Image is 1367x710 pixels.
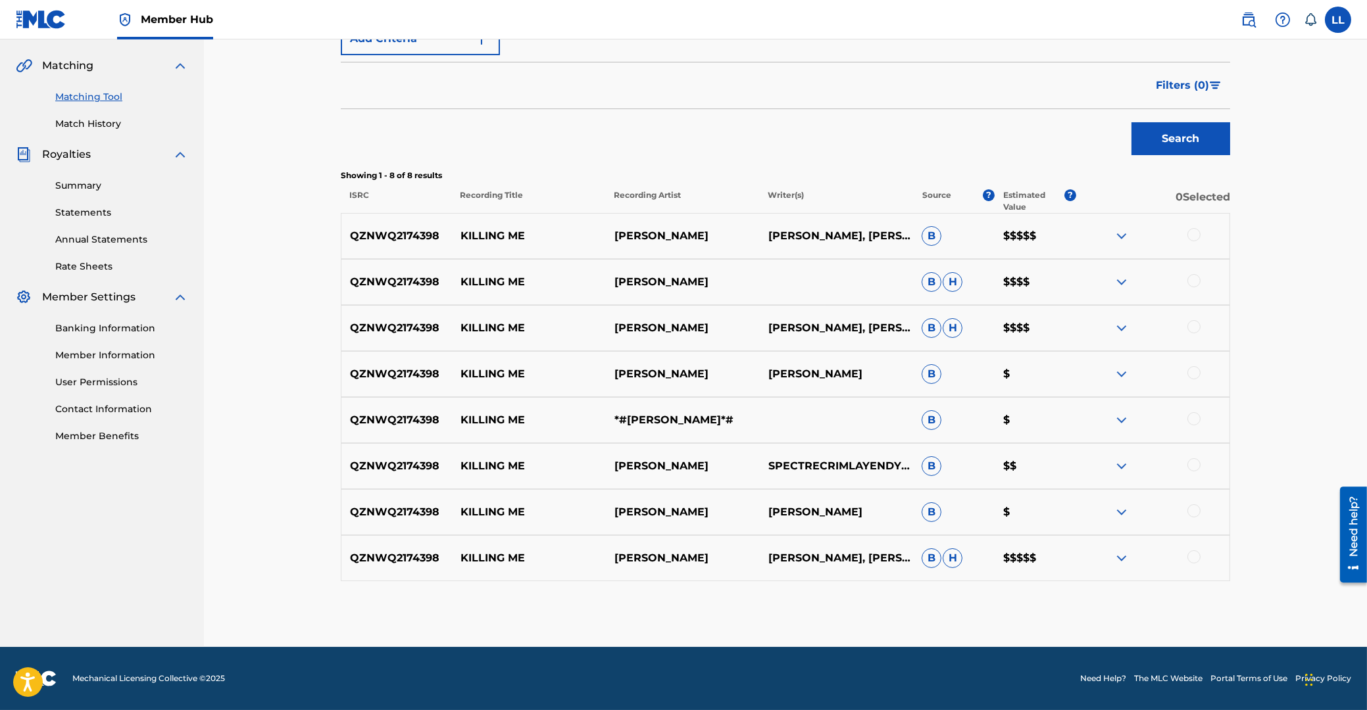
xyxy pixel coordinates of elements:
[55,260,188,273] a: Rate Sheets
[943,548,962,568] span: H
[1114,228,1130,244] img: expand
[42,289,136,305] span: Member Settings
[995,458,1076,474] p: $$
[1114,320,1130,336] img: expand
[1330,481,1367,590] iframe: Resource Center
[55,233,188,247] a: Annual Statements
[995,504,1076,520] p: $
[759,366,913,382] p: [PERSON_NAME]
[42,147,91,162] span: Royalties
[922,189,951,213] p: Source
[341,274,452,290] p: QZNWQ2174398
[922,318,941,338] span: B
[451,189,605,213] p: Recording Title
[341,504,452,520] p: QZNWQ2174398
[1210,82,1221,89] img: filter
[341,228,452,244] p: QZNWQ2174398
[995,274,1076,290] p: $$$$
[452,550,606,566] p: KILLING ME
[1295,673,1351,684] a: Privacy Policy
[172,147,188,162] img: expand
[983,189,995,201] span: ?
[922,272,941,292] span: B
[922,502,941,522] span: B
[341,170,1230,181] p: Showing 1 - 8 of 8 results
[1305,660,1313,699] div: Drag
[1114,458,1130,474] img: expand
[452,458,606,474] p: KILLING ME
[1148,69,1230,102] button: Filters (0)
[55,348,188,362] a: Member Information
[922,456,941,476] span: B
[452,366,606,382] p: KILLING ME
[1304,13,1317,26] div: Notifications
[55,402,188,416] a: Contact Information
[141,12,213,27] span: Member Hub
[452,504,606,520] p: KILLING ME
[1131,122,1230,155] button: Search
[341,189,451,213] p: ISRC
[1114,550,1130,566] img: expand
[341,366,452,382] p: QZNWQ2174398
[605,458,759,474] p: [PERSON_NAME]
[605,366,759,382] p: [PERSON_NAME]
[943,272,962,292] span: H
[1134,673,1203,684] a: The MLC Website
[452,274,606,290] p: KILLING ME
[995,228,1076,244] p: $$$$$
[55,90,188,104] a: Matching Tool
[995,412,1076,428] p: $
[1114,366,1130,382] img: expand
[995,366,1076,382] p: $
[605,504,759,520] p: [PERSON_NAME]
[922,548,941,568] span: B
[55,206,188,220] a: Statements
[452,320,606,336] p: KILLING ME
[759,458,913,474] p: SPECTRECRIMLAYENDYLAN [PERSON_NAME]
[1114,412,1130,428] img: expand
[1241,12,1256,28] img: search
[1114,274,1130,290] img: expand
[1080,673,1126,684] a: Need Help?
[172,58,188,74] img: expand
[55,321,188,335] a: Banking Information
[759,320,913,336] p: [PERSON_NAME], [PERSON_NAME], LAYEN, SPECTRE
[72,673,225,684] span: Mechanical Licensing Collective © 2025
[1301,647,1367,710] iframe: Chat Widget
[1156,78,1209,93] span: Filters ( 0 )
[172,289,188,305] img: expand
[341,412,452,428] p: QZNWQ2174398
[452,228,606,244] p: KILLING ME
[605,320,759,336] p: [PERSON_NAME]
[452,412,606,428] p: KILLING ME
[55,375,188,389] a: User Permissions
[1275,12,1291,28] img: help
[1064,189,1076,201] span: ?
[341,550,452,566] p: QZNWQ2174398
[1114,504,1130,520] img: expand
[55,429,188,443] a: Member Benefits
[995,320,1076,336] p: $$$$
[605,412,759,428] p: *#[PERSON_NAME]*#
[1003,189,1064,213] p: Estimated Value
[1235,7,1262,33] a: Public Search
[759,228,913,244] p: [PERSON_NAME], [PERSON_NAME], LAYEN, THE SPECTRE
[995,550,1076,566] p: $$$$$
[1325,7,1351,33] div: User Menu
[922,364,941,384] span: B
[922,410,941,430] span: B
[341,320,452,336] p: QZNWQ2174398
[1076,189,1230,213] p: 0 Selected
[16,147,32,162] img: Royalties
[42,58,93,74] span: Matching
[943,318,962,338] span: H
[759,504,913,520] p: [PERSON_NAME]
[16,58,32,74] img: Matching
[605,189,759,213] p: Recording Artist
[16,671,57,686] img: logo
[341,458,452,474] p: QZNWQ2174398
[922,226,941,246] span: B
